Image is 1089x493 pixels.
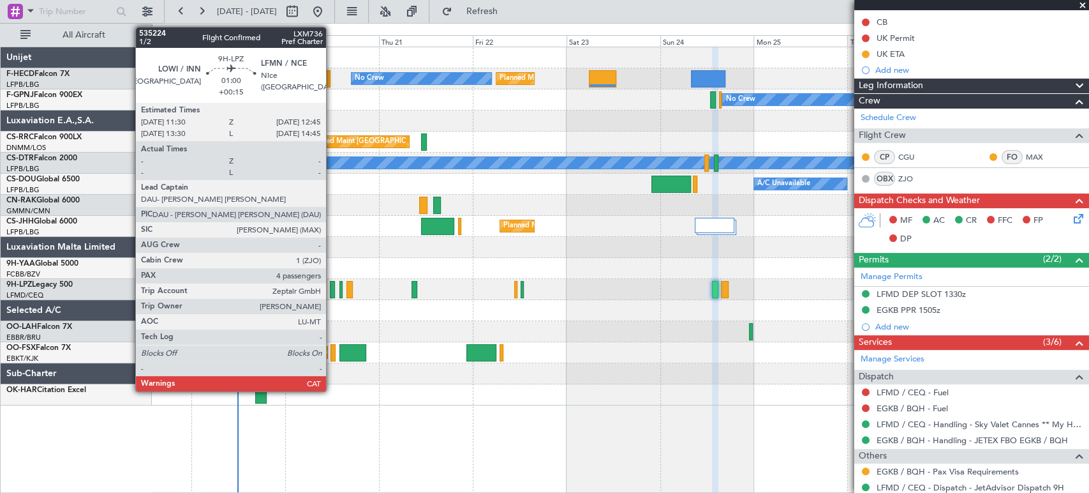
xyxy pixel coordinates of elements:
[308,132,509,151] div: Planned Maint [GEOGRAPHIC_DATA] ([GEOGRAPHIC_DATA])
[757,174,810,193] div: A/C Unavailable
[753,35,847,47] div: Mon 25
[1033,215,1043,227] span: FP
[861,112,916,125] a: Schedule Crew
[6,260,78,268] a: 9H-YAAGlobal 5000
[877,466,1019,477] a: EGKB / BQH - Pax Visa Requirements
[6,185,40,195] a: LFPB/LBG
[379,35,473,47] div: Thu 21
[6,344,36,352] span: OO-FSX
[6,155,34,162] span: CS-DTR
[6,143,46,153] a: DNMM/LOS
[877,435,1068,446] a: EGKB / BQH - Handling - JETEX FBO EGKB / BQH
[6,176,36,183] span: CS-DOU
[861,353,924,366] a: Manage Services
[6,281,73,289] a: 9H-LPZLegacy 500
[859,253,889,268] span: Permits
[998,215,1012,227] span: FFC
[355,69,384,88] div: No Crew
[875,321,1083,332] div: Add new
[877,403,948,414] a: EGKB / BQH - Fuel
[217,6,277,17] span: [DATE] - [DATE]
[877,387,949,398] a: LFMD / CEQ - Fuel
[6,155,77,162] a: CS-DTRFalcon 2000
[500,69,700,88] div: Planned Maint [GEOGRAPHIC_DATA] ([GEOGRAPHIC_DATA])
[898,173,927,185] a: ZJO
[933,215,945,227] span: AC
[6,164,40,174] a: LFPB/LBG
[320,343,468,362] div: Planned Maint Kortrijk-[GEOGRAPHIC_DATA]
[6,80,40,89] a: LFPB/LBG
[877,419,1083,430] a: LFMD / CEQ - Handling - Sky Valet Cannes ** My Handling**LFMD / CEQ
[6,291,43,300] a: LFMD/CEQ
[455,7,508,16] span: Refresh
[6,323,72,331] a: OO-LAHFalcon 7X
[6,386,37,394] span: OK-HAR
[875,64,1083,75] div: Add new
[877,49,905,59] div: UK ETA
[6,70,34,78] span: F-HECD
[859,128,906,143] span: Flight Crew
[6,91,34,99] span: F-GPNJ
[6,344,71,352] a: OO-FSXFalcon 7X
[191,35,285,47] div: Tue 19
[859,335,892,350] span: Services
[6,197,80,204] a: CN-RAKGlobal 6000
[6,206,50,216] a: GMMN/CMN
[473,35,567,47] div: Fri 22
[285,35,379,47] div: Wed 20
[6,354,38,363] a: EBKT/KJK
[900,233,912,246] span: DP
[14,25,138,45] button: All Aircraft
[1026,151,1055,163] a: MAX
[6,133,34,141] span: CS-RRC
[6,333,41,342] a: EBBR/BRU
[859,370,894,384] span: Dispatch
[1043,252,1062,266] span: (2/2)
[859,193,980,208] span: Dispatch Checks and Weather
[39,2,112,21] input: Trip Number
[874,150,895,164] div: CP
[6,176,80,183] a: CS-DOUGlobal 6500
[861,271,922,284] a: Manage Permits
[877,289,966,300] div: LFMD DEP SLOT 1330z
[6,197,36,204] span: CN-RAK
[966,215,977,227] span: CR
[6,386,86,394] a: OK-HARCitation Excel
[567,35,660,47] div: Sat 23
[172,280,201,299] div: No Crew
[154,26,176,36] div: [DATE]
[6,260,35,268] span: 9H-YAA
[847,35,941,47] div: Tue 26
[6,269,40,279] a: FCBB/BZV
[877,17,887,27] div: CB
[1043,335,1062,349] span: (3/6)
[6,70,70,78] a: F-HECDFalcon 7X
[859,449,887,464] span: Others
[187,153,216,172] div: No Crew
[877,482,1064,493] a: LFMD / CEQ - Dispatch - JetAdvisor Dispatch 9H
[877,305,940,315] div: EGKB PPR 1505z
[877,33,915,43] div: UK Permit
[6,91,82,99] a: F-GPNJFalcon 900EX
[503,216,704,236] div: Planned Maint [GEOGRAPHIC_DATA] ([GEOGRAPHIC_DATA])
[859,94,880,109] span: Crew
[33,31,135,40] span: All Aircraft
[725,90,755,109] div: No Crew
[436,1,512,22] button: Refresh
[6,101,40,110] a: LFPB/LBG
[6,281,32,289] span: 9H-LPZ
[859,79,923,93] span: Leg Information
[6,218,77,225] a: CS-JHHGlobal 6000
[1002,150,1023,164] div: FO
[6,227,40,237] a: LFPB/LBG
[6,323,37,331] span: OO-LAH
[874,172,895,186] div: OBX
[6,133,82,141] a: CS-RRCFalcon 900LX
[6,218,34,225] span: CS-JHH
[660,35,754,47] div: Sun 24
[900,215,912,227] span: MF
[898,151,927,163] a: CGU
